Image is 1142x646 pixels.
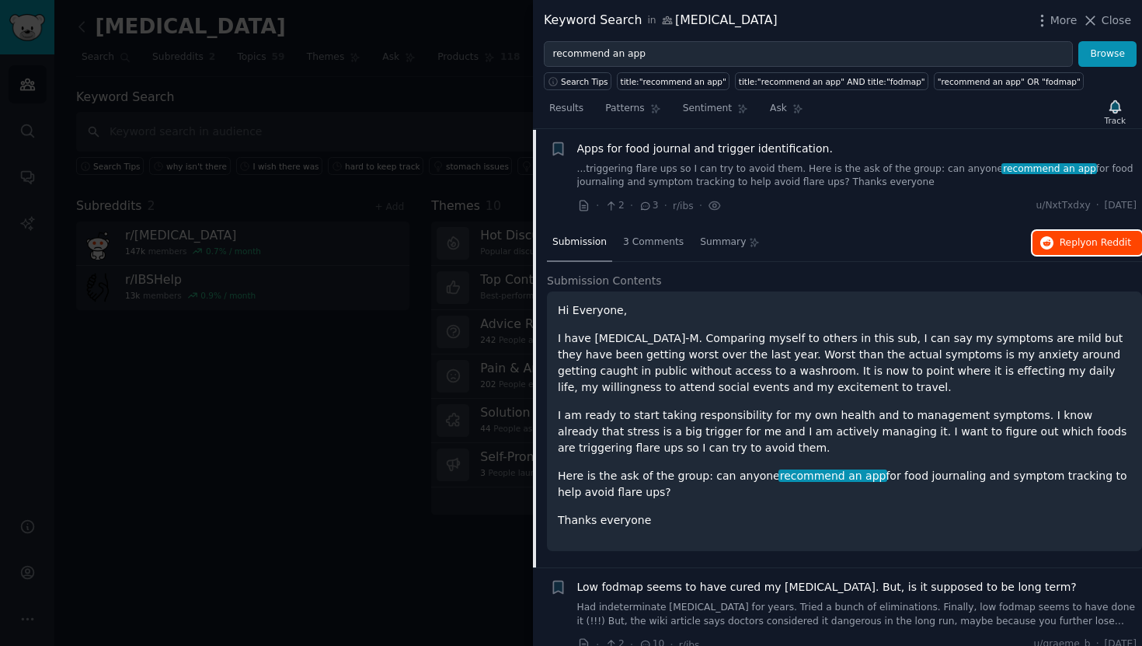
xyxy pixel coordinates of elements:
[778,470,887,482] span: recommend an app
[577,162,1137,190] a: ...triggering flare ups so I can try to avoid them. Here is the ask of the group: can anyonerecom...
[664,197,667,214] span: ·
[621,76,726,87] div: title:"recommend an app"
[934,72,1084,90] a: "recommend an app" OR "fodmap"
[544,72,611,90] button: Search Tips
[639,199,658,213] span: 3
[1102,12,1131,29] span: Close
[739,76,925,87] div: title:"recommend an app" AND title:"fodmap"
[577,601,1137,628] a: Had indeterminate [MEDICAL_DATA] for years. Tried a bunch of eliminations. Finally, low fodmap se...
[1096,199,1099,213] span: ·
[700,236,746,250] span: Summary
[764,96,809,128] a: Ask
[623,236,684,250] span: 3 Comments
[1034,12,1078,29] button: More
[1060,236,1131,250] span: Reply
[544,96,589,128] a: Results
[549,102,583,116] span: Results
[1050,12,1078,29] span: More
[558,330,1131,396] p: I have [MEDICAL_DATA]-M. Comparing myself to others in this sub, I can say my symptoms are mild b...
[558,512,1131,529] p: Thanks everyone
[938,76,1081,87] div: "recommend an app" OR "fodmap"
[647,14,656,28] span: in
[552,236,607,250] span: Submission
[558,302,1131,319] p: Hi Everyone,
[561,76,608,87] span: Search Tips
[558,407,1131,456] p: I am ready to start taking responsibility for my own health and to management symptoms. I know al...
[699,197,702,214] span: ·
[547,273,662,289] span: Submission Contents
[673,201,694,211] span: r/ibs
[544,11,778,30] div: Keyword Search [MEDICAL_DATA]
[683,102,732,116] span: Sentiment
[1032,231,1142,256] button: Replyon Reddit
[1001,163,1097,174] span: recommend an app
[735,72,928,90] a: title:"recommend an app" AND title:"fodmap"
[617,72,729,90] a: title:"recommend an app"
[1036,199,1091,213] span: u/NxtTxdxy
[596,197,599,214] span: ·
[1082,12,1131,29] button: Close
[604,199,624,213] span: 2
[1086,237,1131,248] span: on Reddit
[577,579,1077,595] a: Low fodmap seems to have cured my [MEDICAL_DATA]. But, is it supposed to be long term?
[600,96,666,128] a: Patterns
[677,96,754,128] a: Sentiment
[630,197,633,214] span: ·
[1105,115,1126,126] div: Track
[577,141,833,157] a: Apps for food journal and trigger identification.
[558,468,1131,501] p: Here is the ask of the group: can anyone for food journaling and symptom tracking to help avoid f...
[605,102,644,116] span: Patterns
[1105,199,1137,213] span: [DATE]
[544,41,1073,68] input: Try a keyword related to your business
[770,102,787,116] span: Ask
[1099,96,1131,128] button: Track
[1078,41,1137,68] button: Browse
